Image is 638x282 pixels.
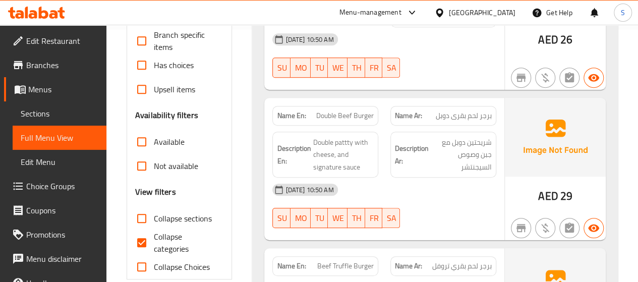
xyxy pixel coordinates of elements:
a: Choice Groups [4,174,106,198]
h3: Availability filters [135,109,198,121]
button: TU [311,208,328,228]
a: Menu disclaimer [4,247,106,271]
span: برجر لحم بقرى دوبل [436,110,492,121]
button: WE [328,208,347,228]
span: Double pattty with cheese, and signature sauce [313,136,374,174]
strong: Description En: [277,142,311,167]
span: 29 [560,186,572,206]
span: SA [386,61,396,75]
span: SU [277,61,286,75]
a: Sections [13,101,106,126]
span: شريحتين دوبل مع جبن وصوص السيجنتشر [431,136,492,174]
span: Has choices [154,59,194,71]
span: برجر لحم بقري تروفل [432,261,492,271]
button: TH [347,208,365,228]
span: FR [369,61,378,75]
span: Coupons [26,204,98,216]
button: Not branch specific item [511,68,531,88]
strong: Name En: [277,261,306,271]
span: FR [369,211,378,225]
span: MO [295,211,307,225]
span: TU [315,211,324,225]
span: TU [315,61,324,75]
button: FR [365,208,382,228]
span: Upsell items [154,83,195,95]
button: WE [328,58,347,78]
span: MO [295,61,307,75]
a: Menus [4,77,106,101]
button: Not has choices [559,68,579,88]
button: SA [382,58,400,78]
span: Menus [28,83,98,95]
a: Branches [4,53,106,77]
span: Choice Groups [26,180,98,192]
button: Not has choices [559,218,579,238]
span: Collapse sections [154,212,212,224]
span: SU [277,211,286,225]
button: TH [347,58,365,78]
h3: View filters [135,186,176,198]
span: TH [352,211,361,225]
div: Menu-management [339,7,401,19]
span: Available [154,136,185,148]
span: AED [538,30,558,49]
button: FR [365,58,382,78]
button: Available [584,68,604,88]
span: TH [352,61,361,75]
button: MO [291,208,311,228]
span: Not available [154,160,198,172]
button: SU [272,208,291,228]
div: [GEOGRAPHIC_DATA] [449,7,515,18]
span: [DATE] 10:50 AM [281,185,337,195]
a: Promotions [4,222,106,247]
span: Menu disclaimer [26,253,98,265]
a: Full Menu View [13,126,106,150]
strong: Name Ar: [395,110,422,121]
span: [DATE] 10:50 AM [281,35,337,44]
span: SA [386,211,396,225]
span: Full Menu View [21,132,98,144]
span: 26 [560,30,572,49]
a: Edit Menu [13,150,106,174]
button: Purchased item [535,218,555,238]
span: Sections [21,107,98,120]
span: AED [538,186,558,206]
a: Coupons [4,198,106,222]
span: Double Beef Burger [316,110,374,121]
strong: Description Ar: [395,142,429,167]
button: TU [311,58,328,78]
strong: Name Ar: [395,261,422,271]
span: Branch specific items [154,29,216,53]
button: Purchased item [535,68,555,88]
span: Branches [26,59,98,71]
span: Collapse categories [154,231,216,255]
span: Beef Truffle Burger [317,261,374,271]
button: SA [382,208,400,228]
span: S [621,7,625,18]
span: WE [332,61,343,75]
span: Edit Restaurant [26,35,98,47]
img: Ae5nvW7+0k+MAAAAAElFTkSuQmCC [505,98,606,177]
a: Edit Restaurant [4,29,106,53]
strong: Name En: [277,110,306,121]
span: Edit Menu [21,156,98,168]
span: WE [332,211,343,225]
button: Not branch specific item [511,218,531,238]
span: Promotions [26,229,98,241]
button: SU [272,58,291,78]
span: Collapse Choices [154,261,210,273]
button: MO [291,58,311,78]
button: Available [584,218,604,238]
